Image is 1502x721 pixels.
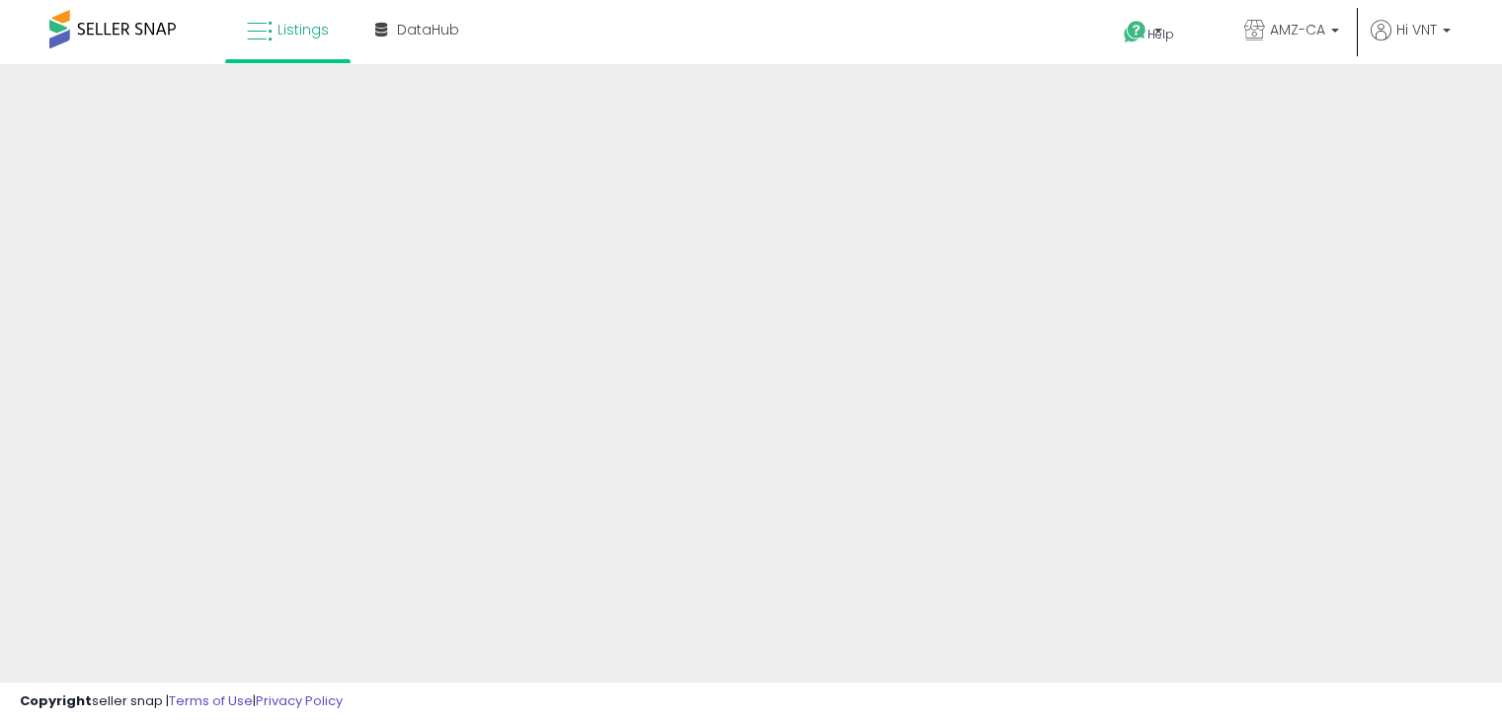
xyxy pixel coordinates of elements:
a: Terms of Use [169,691,253,710]
strong: Copyright [20,691,92,710]
span: Hi VNT [1396,20,1437,40]
span: Listings [277,20,329,40]
span: DataHub [397,20,459,40]
i: Get Help [1123,20,1147,44]
a: Help [1108,5,1213,64]
span: AMZ-CA [1270,20,1325,40]
a: Privacy Policy [256,691,343,710]
span: Help [1147,26,1174,42]
div: seller snap | | [20,692,343,711]
a: Hi VNT [1371,20,1451,64]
